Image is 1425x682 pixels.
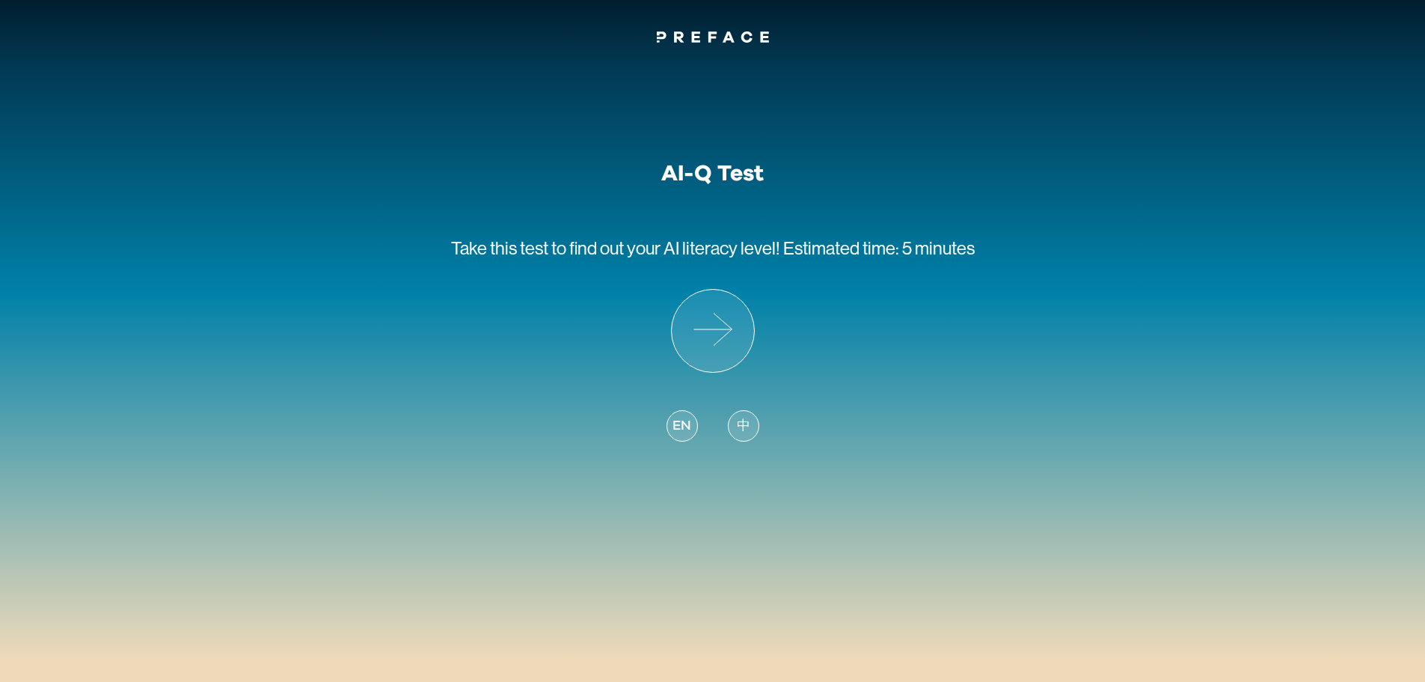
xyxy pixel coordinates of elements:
[661,160,764,187] h1: AI-Q Test
[451,238,566,258] span: Take this test to
[737,416,750,436] span: 中
[672,416,690,436] span: EN
[783,238,975,258] span: Estimated time: 5 minutes
[569,238,780,258] span: find out your AI literacy level!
